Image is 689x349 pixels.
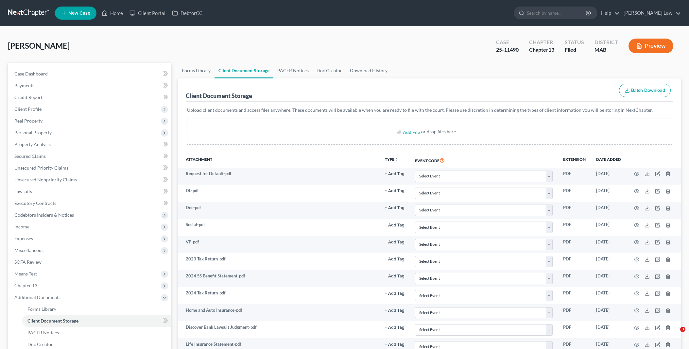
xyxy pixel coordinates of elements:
[385,274,405,278] button: + Add Tag
[27,318,78,324] span: Client Document Storage
[496,39,519,46] div: Case
[14,200,56,206] span: Executory Contracts
[385,239,405,245] a: + Add Tag
[14,283,37,288] span: Chapter 13
[631,88,665,93] span: Batch Download
[385,223,405,227] button: + Add Tag
[558,270,591,287] td: PDF
[9,174,171,186] a: Unsecured Nonpriority Claims
[385,307,405,313] a: + Add Tag
[14,118,43,124] span: Real Property
[14,247,43,253] span: Miscellaneous
[9,197,171,209] a: Executory Contracts
[385,257,405,261] button: + Add Tag
[385,240,405,244] button: + Add Tag
[529,46,554,54] div: Chapter
[215,63,273,78] a: Client Document Storage
[22,327,171,339] a: PACER Notices
[558,287,591,304] td: PDF
[421,128,456,135] div: or drop files here
[14,141,51,147] span: Property Analysis
[14,271,37,276] span: Means Test
[591,321,626,338] td: [DATE]
[591,236,626,253] td: [DATE]
[385,291,405,296] button: + Add Tag
[9,256,171,268] a: SOFA Review
[178,321,380,338] td: Discover Bank Lawsuit Judgment-pdf
[565,39,584,46] div: Status
[14,130,52,135] span: Personal Property
[594,39,618,46] div: District
[169,7,206,19] a: DebtorCC
[591,253,626,270] td: [DATE]
[14,83,34,88] span: Payments
[598,7,620,19] a: Help
[9,91,171,103] a: Credit Report
[27,341,53,347] span: Doc Creator
[529,39,554,46] div: Chapter
[385,324,405,330] a: + Add Tag
[14,94,43,100] span: Credit Report
[14,153,46,159] span: Secured Claims
[14,236,33,241] span: Expenses
[385,342,405,347] button: + Add Tag
[14,106,42,112] span: Client Profile
[14,259,42,265] span: SOFA Review
[558,185,591,202] td: PDF
[591,287,626,304] td: [DATE]
[591,168,626,185] td: [DATE]
[14,71,48,76] span: Case Dashboard
[594,46,618,54] div: MAB
[385,222,405,228] a: + Add Tag
[591,219,626,236] td: [DATE]
[22,315,171,327] a: Client Document Storage
[14,177,77,182] span: Unsecured Nonpriority Claims
[178,185,380,202] td: DL-pdf
[591,270,626,287] td: [DATE]
[178,236,380,253] td: VP-pdf
[9,150,171,162] a: Secured Claims
[385,188,405,194] a: + Add Tag
[178,270,380,287] td: 2024 SS Benefit Statement-pdf
[178,202,380,219] td: Dec-pdf
[591,304,626,321] td: [DATE]
[385,158,398,162] button: TYPEunfold_more
[667,327,682,342] iframe: Intercom live chat
[346,63,391,78] a: Download History
[385,189,405,193] button: + Add Tag
[558,202,591,219] td: PDF
[178,253,380,270] td: 2023 Tax Return-pdf
[527,7,587,19] input: Search by name...
[98,7,126,19] a: Home
[591,202,626,219] td: [DATE]
[558,168,591,185] td: PDF
[9,186,171,197] a: Lawsuits
[558,304,591,321] td: PDF
[27,330,59,335] span: PACER Notices
[680,327,685,332] span: 3
[385,325,405,330] button: + Add Tag
[9,80,171,91] a: Payments
[558,236,591,253] td: PDF
[565,46,584,54] div: Filed
[385,205,405,211] a: + Add Tag
[385,172,405,176] button: + Add Tag
[9,139,171,150] a: Property Analysis
[591,153,626,168] th: Date added
[385,308,405,313] button: + Add Tag
[558,153,591,168] th: Extension
[14,212,74,218] span: Codebtors Insiders & Notices
[394,158,398,162] i: unfold_more
[27,306,56,312] span: Forms Library
[14,189,32,194] span: Lawsuits
[14,165,68,171] span: Unsecured Priority Claims
[591,185,626,202] td: [DATE]
[14,294,60,300] span: Additional Documents
[178,168,380,185] td: Request for Default-pdf
[410,153,558,168] th: Event Code
[558,321,591,338] td: PDF
[186,92,252,100] div: Client Document Storage
[178,153,380,168] th: Attachment
[178,287,380,304] td: 2024 Tax Return-pdf
[126,7,169,19] a: Client Portal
